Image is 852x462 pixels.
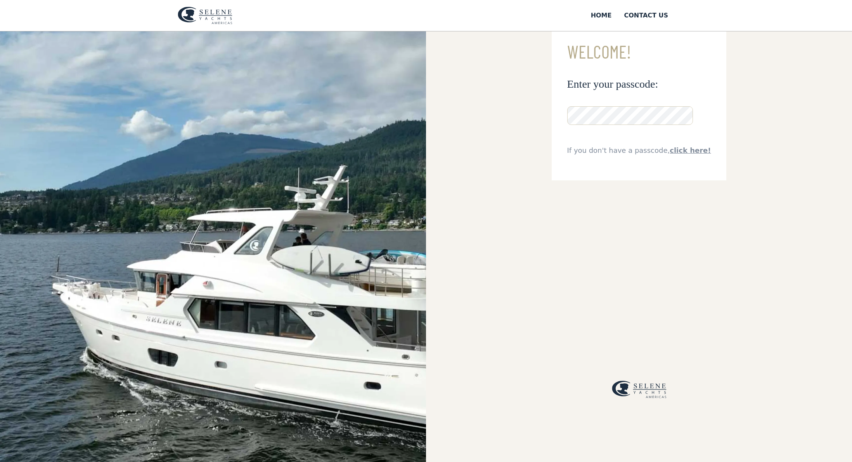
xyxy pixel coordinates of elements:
[624,11,668,20] div: Contact US
[567,77,711,91] h3: Enter your passcode:
[567,145,711,156] div: If you don't have a passcode,
[591,11,612,20] div: Home
[567,42,711,62] h3: Welcome!
[612,381,667,398] img: logo
[178,7,232,24] img: logo
[670,146,711,154] a: click here!
[552,17,727,180] form: Email Form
